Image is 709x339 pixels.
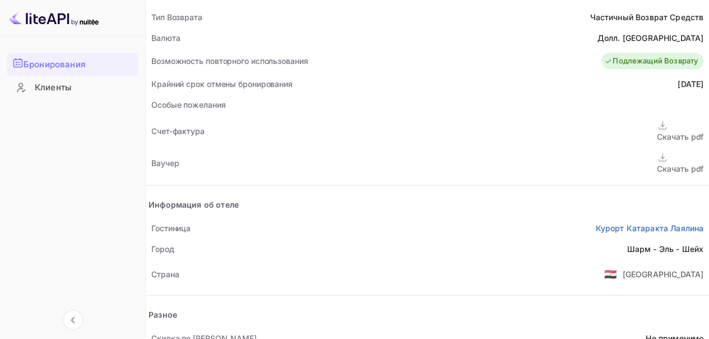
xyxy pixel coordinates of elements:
[35,81,71,94] ya-tr-span: Клиенты
[678,78,703,90] div: [DATE]
[151,12,202,22] ya-tr-span: Тип Возврата
[149,310,177,319] ya-tr-span: Разное
[151,100,225,109] ya-tr-span: Особые пожелания
[151,126,205,136] ya-tr-span: Счет-фактура
[627,244,703,254] ya-tr-span: Шарм - Эль - Шейх
[151,269,179,279] ya-tr-span: Страна
[7,77,138,98] a: Клиенты
[9,9,99,27] img: Логотип LiteAPI
[7,53,138,76] div: Бронирования
[604,264,617,284] span: США
[151,79,293,89] ya-tr-span: Крайний срок отмены бронирования
[613,56,698,67] ya-tr-span: Подлежащий Возврату
[622,269,703,279] ya-tr-span: [GEOGRAPHIC_DATA]
[63,310,83,330] button: Свернуть навигацию
[151,223,191,233] ya-tr-span: Гостиница
[657,132,703,141] ya-tr-span: Скачать pdf
[590,12,703,22] ya-tr-span: Частичный Возврат Средств
[151,244,174,254] ya-tr-span: Город
[7,53,138,75] a: Бронирования
[151,158,179,168] ya-tr-span: Ваучер
[7,77,138,99] div: Клиенты
[24,58,85,71] ya-tr-span: Бронирования
[604,268,617,280] ya-tr-span: 🇪🇬
[657,164,703,173] ya-tr-span: Скачать pdf
[597,33,703,43] ya-tr-span: Долл. [GEOGRAPHIC_DATA]
[595,222,703,234] a: Курорт Катаракта Лаялина
[151,33,180,43] ya-tr-span: Валюта
[595,223,703,233] ya-tr-span: Курорт Катаракта Лаялина
[149,200,239,209] ya-tr-span: Информация об отеле
[151,56,308,66] ya-tr-span: Возможность повторного использования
